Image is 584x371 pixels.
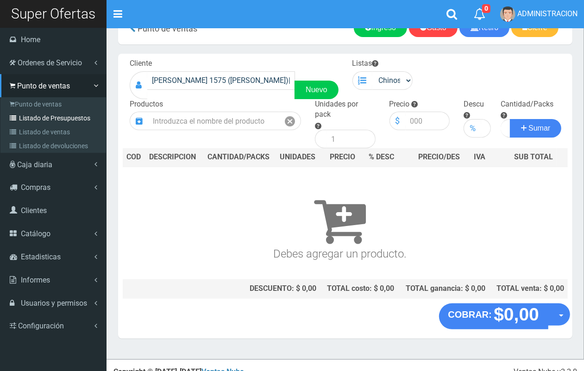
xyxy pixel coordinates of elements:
[3,111,106,125] a: Listado de Presupuestos
[464,99,484,110] label: Descu
[389,99,410,110] label: Precio
[17,82,70,90] span: Punto de ventas
[510,119,562,138] button: Sumar
[439,303,549,329] button: COBRAR: $0,00
[482,4,490,13] span: 0
[474,152,485,161] span: IVA
[275,148,320,167] th: UNIDADES
[123,148,145,167] th: COD
[17,160,52,169] span: Caja diaria
[206,283,316,294] div: DESCUENTO: $ 0,00
[500,6,515,22] img: User Image
[21,35,40,44] span: Home
[295,81,338,99] a: Nuevo
[18,321,64,330] span: Configuración
[3,125,106,139] a: Listado de ventas
[21,206,47,215] span: Clientes
[130,58,152,69] label: Cliente
[389,112,406,130] div: $
[145,148,202,167] th: DES
[21,252,61,261] span: Estadisticas
[130,99,163,110] label: Productos
[21,229,50,238] span: Catálogo
[315,99,375,120] label: Unidades por pack
[327,130,375,148] input: 1
[3,97,106,111] a: Punto de ventas
[11,6,95,22] span: Super Ofertas
[481,119,491,138] input: 000
[202,148,275,167] th: CANTIDAD/PACKS
[138,24,197,33] span: Punto de ventas
[21,299,87,308] span: Usuarios y permisos
[3,139,106,153] a: Listado de devoluciones
[501,99,553,110] label: Cantidad/Packs
[494,304,539,324] strong: $0,00
[126,180,553,260] h3: Debes agregar un producto.
[324,283,395,294] div: TOTAL costo: $ 0,00
[493,283,564,294] div: TOTAL venta: $ 0,00
[163,152,196,161] span: CRIPCION
[517,9,578,18] span: ADMINISTRACION
[464,119,481,138] div: %
[418,152,460,161] span: PRECIO/DES
[369,152,395,161] span: % DESC
[406,112,450,130] input: 000
[448,309,492,320] strong: COBRAR:
[330,152,355,163] span: PRECIO
[21,183,50,192] span: Compras
[21,276,50,284] span: Informes
[148,112,279,130] input: Introduzca el nombre del producto
[402,283,486,294] div: TOTAL ganancia: $ 0,00
[528,124,550,132] span: Sumar
[147,71,295,90] input: Consumidor Final
[352,58,379,69] label: Listas
[501,119,510,138] input: Cantidad
[515,152,553,163] span: SUB TOTAL
[18,58,82,67] span: Ordenes de Servicio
